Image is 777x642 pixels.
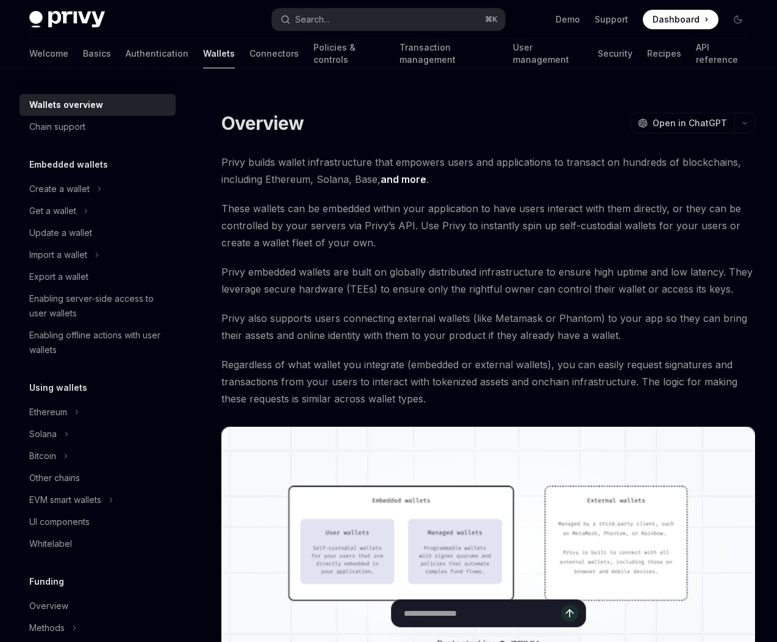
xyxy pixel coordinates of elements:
div: Create a wallet [29,182,90,196]
a: Basics [83,39,111,68]
span: Privy builds wallet infrastructure that empowers users and applications to transact on hundreds o... [221,154,755,188]
div: UI components [29,515,90,529]
div: Export a wallet [29,269,88,284]
a: Wallets [203,39,235,68]
div: Search... [295,12,329,27]
a: Enabling offline actions with user wallets [20,324,176,361]
div: Wallets overview [29,98,103,112]
span: Regardless of what wallet you integrate (embedded or external wallets), you can easily request si... [221,356,755,407]
a: Dashboard [643,10,718,29]
span: These wallets can be embedded within your application to have users interact with them directly, ... [221,200,755,251]
h5: Funding [29,574,64,589]
a: Enabling server-side access to user wallets [20,288,176,324]
h5: Using wallets [29,380,87,395]
div: Update a wallet [29,226,92,240]
button: Send message [561,605,578,622]
h1: Overview [221,112,304,134]
span: Privy embedded wallets are built on globally distributed infrastructure to ensure high uptime and... [221,263,755,298]
div: Solana [29,427,57,441]
div: EVM smart wallets [29,493,101,507]
a: UI components [20,511,176,533]
div: Bitcoin [29,449,56,463]
a: Recipes [647,39,681,68]
a: Chain support [20,116,176,138]
a: Security [598,39,632,68]
button: Toggle dark mode [728,10,748,29]
h5: Embedded wallets [29,157,108,172]
span: Dashboard [653,13,700,26]
a: Overview [20,595,176,617]
a: Welcome [29,39,68,68]
a: Demo [556,13,580,26]
a: Export a wallet [20,266,176,288]
button: Search...⌘K [272,9,505,30]
a: Authentication [126,39,188,68]
img: dark logo [29,11,105,28]
div: Enabling offline actions with user wallets [29,328,168,357]
a: and more [381,173,426,186]
a: Transaction management [399,39,498,68]
span: Open in ChatGPT [653,117,727,129]
a: Support [595,13,628,26]
div: Overview [29,599,68,613]
div: Chain support [29,119,85,134]
div: Methods [29,621,65,635]
a: Connectors [249,39,299,68]
a: API reference [696,39,748,68]
span: ⌘ K [485,15,498,24]
a: Other chains [20,467,176,489]
div: Whitelabel [29,537,72,551]
a: Policies & controls [313,39,385,68]
a: Update a wallet [20,222,176,244]
div: Other chains [29,471,80,485]
div: Get a wallet [29,204,76,218]
div: Ethereum [29,405,67,419]
a: User management [513,39,583,68]
a: Wallets overview [20,94,176,116]
a: Whitelabel [20,533,176,555]
button: Open in ChatGPT [630,113,734,134]
div: Enabling server-side access to user wallets [29,291,168,321]
div: Import a wallet [29,248,87,262]
span: Privy also supports users connecting external wallets (like Metamask or Phantom) to your app so t... [221,310,755,344]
